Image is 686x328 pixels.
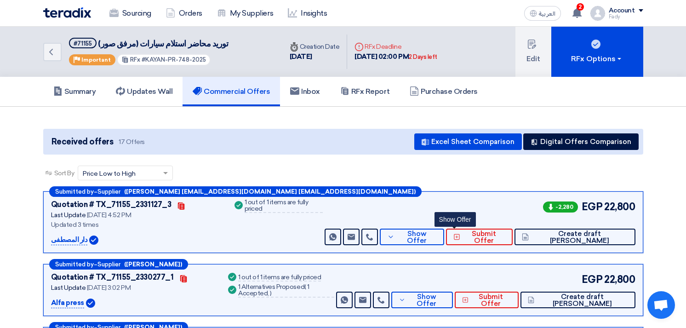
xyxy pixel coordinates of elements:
span: [DATE] 4:52 PM [87,211,131,219]
button: RFx Options [551,27,643,77]
div: 1 out of 1 items are fully priced [238,274,321,282]
span: ) [270,289,272,297]
button: Create draft [PERSON_NAME] [514,229,635,245]
h5: Updates Wall [116,87,172,96]
span: 2 [577,3,584,11]
a: Insights [280,3,334,23]
span: EGP [582,199,603,214]
div: Fady [609,14,643,19]
img: Verified Account [89,236,98,245]
span: EGP [582,272,603,287]
span: Supplier [97,261,120,267]
button: Submit Offer [446,229,513,245]
div: – [49,186,422,197]
div: RFx Deadline [354,42,437,52]
p: Alfa press [51,298,84,309]
button: Show Offer [380,229,444,245]
span: Supplier [97,189,120,195]
a: Purchase Orders [400,77,488,106]
div: [DATE] [290,52,340,62]
span: Important [81,57,111,63]
div: Show Offer [434,212,476,227]
button: Digital Offers Comparison [523,133,639,150]
div: Updated 3 times [51,220,222,230]
a: Open chat [647,291,675,319]
div: 2 Days left [409,52,437,62]
span: Submit Offer [463,230,505,244]
span: 22,800 [604,199,635,214]
p: دار المصطفى [51,235,88,246]
span: Show Offer [408,293,446,307]
span: Create draft [PERSON_NAME] [531,230,628,244]
div: [DATE] 02:00 PM [354,52,437,62]
div: – [49,259,188,270]
b: ([PERSON_NAME]) [124,261,182,267]
div: 1 out of 1 items are fully priced [245,199,323,213]
div: Quotation # TX_71155_2330277_1 [51,272,174,283]
img: Teradix logo [43,7,91,18]
h5: Purchase Orders [410,87,478,96]
span: [DATE] 3:02 PM [87,284,131,292]
a: Updates Wall [106,77,183,106]
h5: RFx Report [340,87,389,96]
button: العربية [524,6,561,21]
span: Sort By [54,168,74,178]
span: Show Offer [397,230,437,244]
span: RFx [130,56,140,63]
h5: Commercial Offers [193,87,270,96]
div: 1 Alternatives Proposed [238,284,334,298]
span: 1 Accepted, [238,283,309,297]
div: Quotation # TX_71155_2331127_3 [51,199,171,210]
button: Create draft [PERSON_NAME] [520,292,635,308]
h5: Summary [53,87,96,96]
b: ([PERSON_NAME] [EMAIL_ADDRESS][DOMAIN_NAME] [EMAIL_ADDRESS][DOMAIN_NAME]) [124,189,416,195]
h5: Inbox [290,87,320,96]
div: RFx Options [571,53,623,64]
a: Orders [159,3,210,23]
span: Submitted by [55,189,94,195]
img: profile_test.png [590,6,605,21]
img: Verified Account [86,299,95,308]
div: Account [609,7,635,15]
a: My Suppliers [210,3,280,23]
div: #71155 [74,40,92,46]
span: Submit Offer [471,293,511,307]
span: ( [304,283,306,291]
h5: توريد محاضر استلام سيارات (مرفق صور) [69,38,229,49]
a: Commercial Offers [183,77,280,106]
button: Excel Sheet Comparison [414,133,522,150]
span: توريد محاضر استلام سيارات (مرفق صور) [98,39,228,49]
a: Sourcing [102,3,159,23]
span: 22,800 [604,272,635,287]
a: Summary [43,77,106,106]
span: Price Low to High [83,169,136,178]
span: Received offers [51,136,114,148]
a: Inbox [280,77,330,106]
button: Edit [515,27,551,77]
span: العربية [539,11,555,17]
span: 17 Offers [119,138,145,146]
div: Creation Date [290,42,340,52]
span: Submitted by [55,261,94,267]
a: RFx Report [330,77,400,106]
span: Create draft [PERSON_NAME] [537,293,628,307]
button: Show Offer [391,292,453,308]
span: -2,280 [543,201,578,213]
button: Submit Offer [455,292,519,308]
span: Last Update [51,284,86,292]
span: #KAYAN-PR-748-2025 [142,56,206,63]
span: Last Update [51,211,86,219]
